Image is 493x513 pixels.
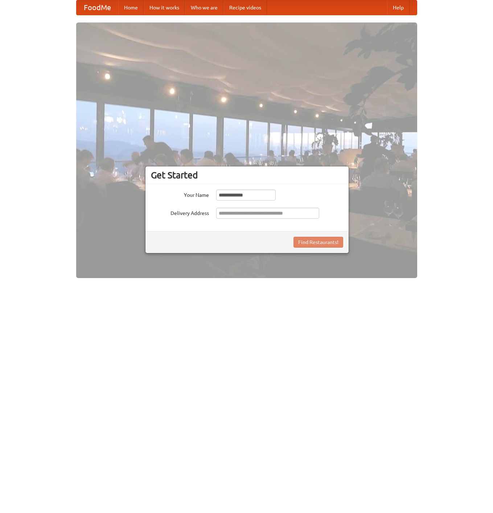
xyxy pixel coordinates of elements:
[144,0,185,15] a: How it works
[77,0,118,15] a: FoodMe
[293,237,343,248] button: Find Restaurants!
[387,0,410,15] a: Help
[151,208,209,217] label: Delivery Address
[151,170,343,181] h3: Get Started
[185,0,223,15] a: Who we are
[118,0,144,15] a: Home
[151,190,209,199] label: Your Name
[223,0,267,15] a: Recipe videos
